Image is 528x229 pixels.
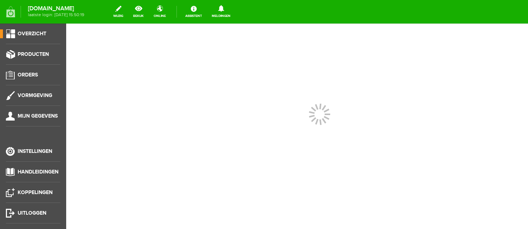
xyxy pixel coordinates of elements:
[18,210,46,216] span: Uitloggen
[181,4,206,20] a: Assistent
[129,4,148,20] a: bekijk
[18,92,52,99] span: Vormgeving
[18,189,53,196] span: Koppelingen
[18,31,46,37] span: Overzicht
[149,4,170,20] a: online
[18,148,52,154] span: Instellingen
[28,7,84,11] strong: [DOMAIN_NAME]
[18,113,58,119] span: Mijn gegevens
[207,4,235,20] a: Meldingen
[18,72,38,78] span: Orders
[18,51,49,57] span: Producten
[28,13,84,17] span: laatste login: [DATE] 15:50:19
[109,4,128,20] a: wijzig
[18,169,58,175] span: Handleidingen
